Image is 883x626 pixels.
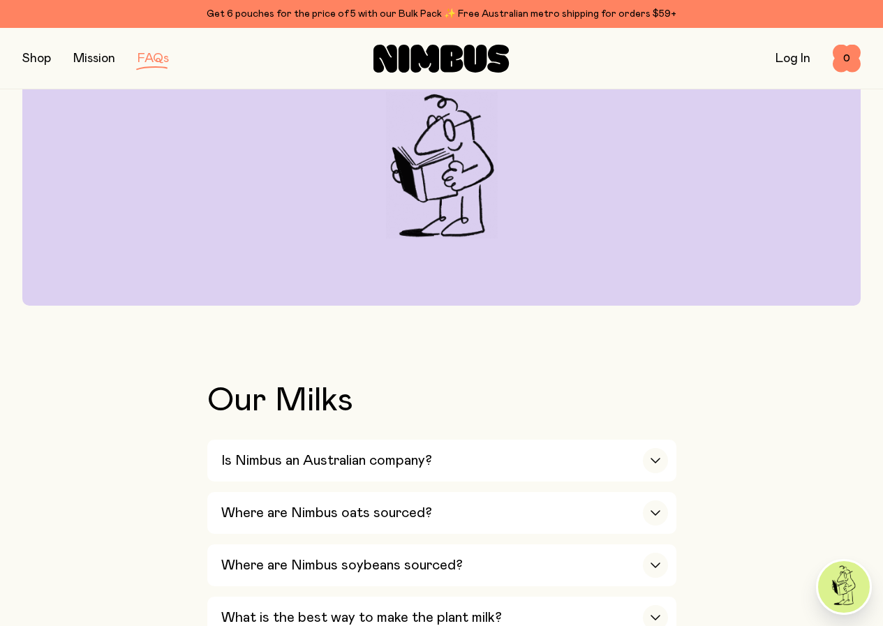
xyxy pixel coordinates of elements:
[818,561,870,613] img: agent
[207,544,676,586] button: Where are Nimbus soybeans sourced?
[221,557,463,574] h3: Where are Nimbus soybeans sourced?
[221,505,432,521] h3: Where are Nimbus oats sourced?
[833,45,861,73] button: 0
[207,440,676,482] button: Is Nimbus an Australian company?
[73,52,115,65] a: Mission
[138,52,169,65] a: FAQs
[207,492,676,534] button: Where are Nimbus oats sourced?
[221,452,432,469] h3: Is Nimbus an Australian company?
[22,6,861,22] div: Get 6 pouches for the price of 5 with our Bulk Pack ✨ Free Australian metro shipping for orders $59+
[776,52,810,65] a: Log In
[221,609,502,626] h3: What is the best way to make the plant milk?
[207,384,676,417] h2: Our Milks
